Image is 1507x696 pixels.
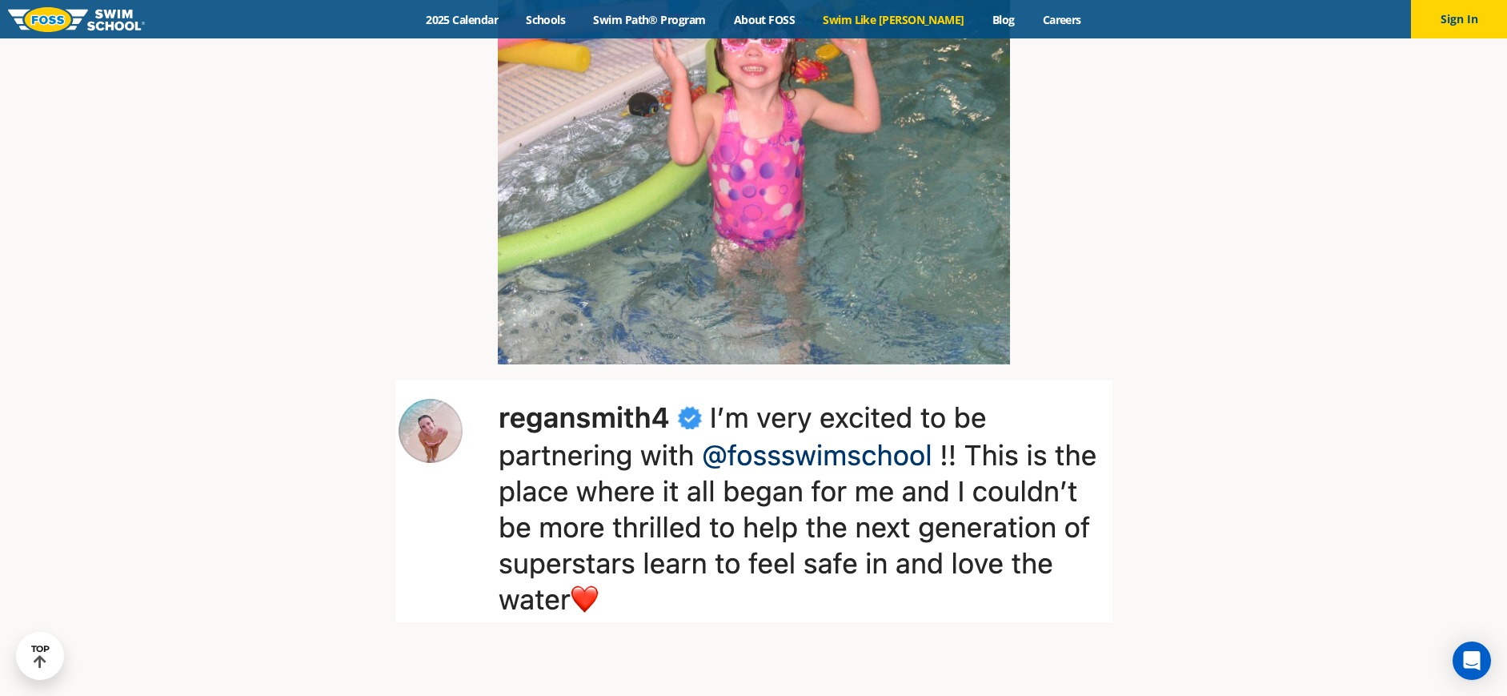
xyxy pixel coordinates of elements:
[579,12,719,27] a: Swim Path® Program
[31,644,50,669] div: TOP
[1453,642,1491,680] div: Open Intercom Messenger
[978,12,1028,27] a: Blog
[1028,12,1095,27] a: Careers
[512,12,579,27] a: Schools
[412,12,512,27] a: 2025 Calendar
[8,7,145,32] img: FOSS Swim School Logo
[809,12,979,27] a: Swim Like [PERSON_NAME]
[719,12,809,27] a: About FOSS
